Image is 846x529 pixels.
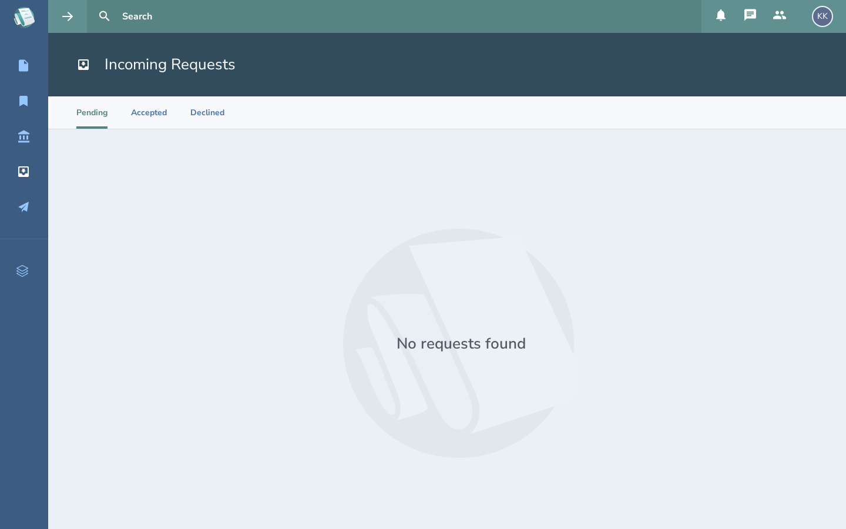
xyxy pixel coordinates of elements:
[76,96,108,129] li: Pending
[190,96,224,129] li: Declined
[812,6,833,27] div: KK
[131,96,167,129] li: Accepted
[76,54,236,75] h1: Incoming Requests
[397,333,526,354] div: No requests found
